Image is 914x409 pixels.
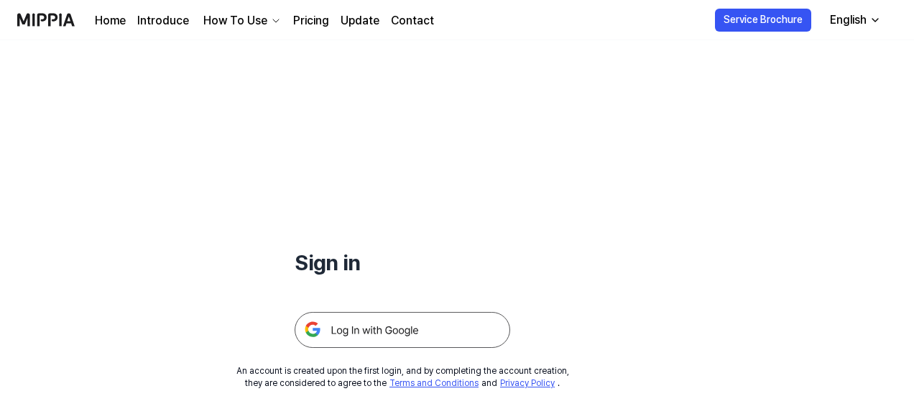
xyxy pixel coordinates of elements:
a: Introduce [137,12,189,29]
div: An account is created upon the first login, and by completing the account creation, they are cons... [236,365,569,390]
button: Service Brochure [715,9,811,32]
a: Update [341,12,379,29]
button: How To Use [200,12,282,29]
a: Terms and Conditions [389,378,479,388]
a: Pricing [293,12,329,29]
a: Contact [391,12,434,29]
a: Home [95,12,126,29]
div: How To Use [200,12,270,29]
img: 구글 로그인 버튼 [295,312,510,348]
a: Privacy Policy [500,378,555,388]
h1: Sign in [295,247,510,277]
button: English [818,6,890,35]
div: English [827,12,869,29]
